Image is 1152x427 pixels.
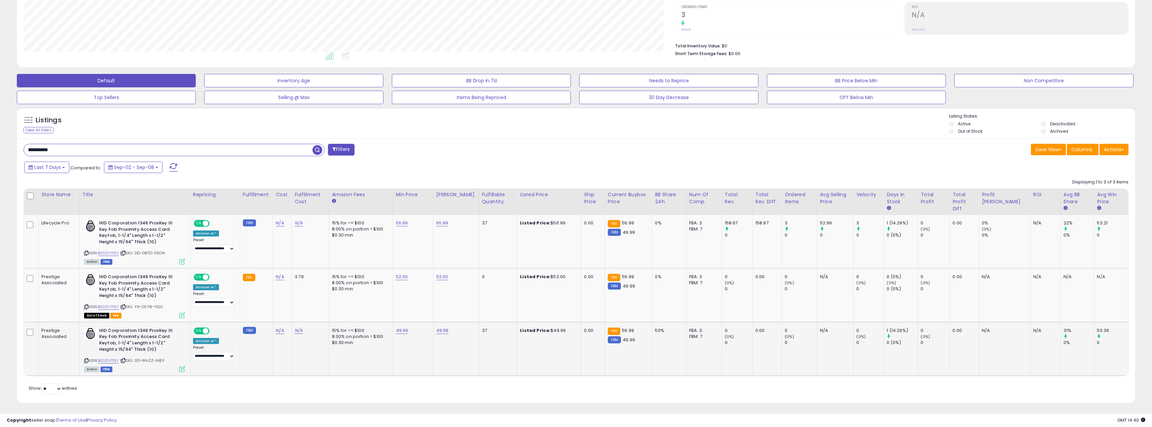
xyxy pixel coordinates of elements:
div: 0 [856,274,884,280]
small: Avg BB Share. [1064,205,1068,211]
button: Non Competitive [954,74,1133,87]
span: FBM [101,367,113,372]
div: Total Rev. [725,191,750,205]
div: 0 [856,328,884,334]
div: 8.00% on portion > $100 [332,280,388,286]
div: N/A [982,328,1025,334]
div: 0 [725,340,752,346]
span: 2025-09-17 14:40 GMT [1117,417,1145,423]
a: Privacy Policy [87,417,117,423]
span: Compared to: [70,165,101,171]
b: HID Corporation 1346 ProxKey III Key Fob Proximity Access Card Keyfob, 1-1/4" Length x 1-1/2" Hei... [99,220,181,247]
div: 22% [1064,220,1094,226]
b: Total Inventory Value: [675,43,721,49]
div: 37 [482,328,512,334]
div: 0.00 [953,274,974,280]
div: 0.00 [584,274,599,280]
div: FBM: 7 [689,280,717,286]
img: 41XjcVHjyfL._SL40_.jpg [84,274,98,286]
div: Displaying 1 to 3 of 3 items [1072,179,1128,185]
div: FBA: 3 [689,328,717,334]
div: 8.00% on portion > $100 [332,226,388,232]
div: Fulfillment [243,191,270,198]
div: 0% [1064,340,1094,346]
span: OFF [208,221,219,226]
div: ROI [1033,191,1058,198]
button: Columns [1067,144,1099,155]
div: $56.99 [520,220,576,226]
h2: 3 [681,11,898,20]
span: ROI [912,5,1128,9]
div: $49.99 [520,328,576,334]
span: 49.99 [623,337,635,343]
div: 0% [982,220,1030,226]
b: Listed Price: [520,220,551,226]
span: 49.99 [623,283,635,289]
div: Days In Stock [887,191,915,205]
div: 0 [725,328,752,334]
div: 1 (14.29%) [887,328,918,334]
img: 41XjcVHjyfL._SL40_.jpg [84,328,98,340]
span: All listings currently available for purchase on Amazon [84,259,100,265]
span: FBM [101,259,113,265]
a: 65.99 [436,220,448,226]
div: Preset: [193,345,235,360]
div: ASIN: [84,274,185,317]
div: 0 [921,220,950,226]
div: 0.00 [953,220,974,226]
div: 50% [655,328,681,334]
div: Ordered Items [785,191,814,205]
a: Terms of Use [58,417,86,423]
div: 52.99 [820,220,854,226]
div: 15% for <= $100 [332,274,388,280]
div: 0 (0%) [887,232,918,238]
h5: Listings [36,116,62,125]
label: Active [958,121,970,127]
div: 3.79 [295,274,324,280]
div: 0 [785,232,817,238]
div: N/A [820,274,849,280]
div: $0.30 min [332,286,388,292]
small: Days In Stock. [887,205,891,211]
div: 1 (14.29%) [887,220,918,226]
small: Avg Win Price. [1097,205,1101,211]
div: Total Profit Diff. [953,191,976,212]
div: 0 [921,286,950,292]
div: 8.00% on portion > $100 [332,334,388,340]
div: 3 [785,220,817,226]
div: 0 [785,340,817,346]
span: Show: entries [29,385,77,391]
div: Amazon AI * [193,284,219,290]
div: ASIN: [84,220,185,264]
b: HID Corporation 1346 ProxKey III Key Fob Proximity Access Card Keyfob, 1-1/4" Length x 1-1/2" Hei... [99,328,181,354]
small: (0%) [856,334,866,339]
label: Deactivated [1050,121,1075,127]
div: 0% [655,220,681,226]
span: All listings currently available for purchase on Amazon [84,367,100,372]
small: FBM [608,283,621,290]
div: 0 [856,232,884,238]
a: B00ZIVTI5Y [98,358,119,364]
small: FBA [608,328,620,335]
div: 0 [725,286,752,292]
button: 30 Day Decrease [579,91,758,104]
button: Default [17,74,196,87]
a: N/A [276,273,284,280]
div: Cost [276,191,289,198]
div: Ship Price [584,191,602,205]
small: (0%) [921,334,930,339]
label: Archived [1050,128,1068,134]
div: seller snap | | [7,417,117,424]
small: FBA [243,274,255,281]
small: FBM [243,327,256,334]
span: 56.99 [622,220,634,226]
small: FBM [608,336,621,343]
div: N/A [1064,274,1089,280]
span: | SKU: 0O-WHZZ-AXEP [120,358,164,363]
div: 0 [785,274,817,280]
b: Listed Price: [520,327,551,334]
small: (0%) [982,226,991,232]
div: 0 [921,340,950,346]
button: Sep-02 - Sep-08 [104,162,162,173]
div: 0 (0%) [887,274,918,280]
